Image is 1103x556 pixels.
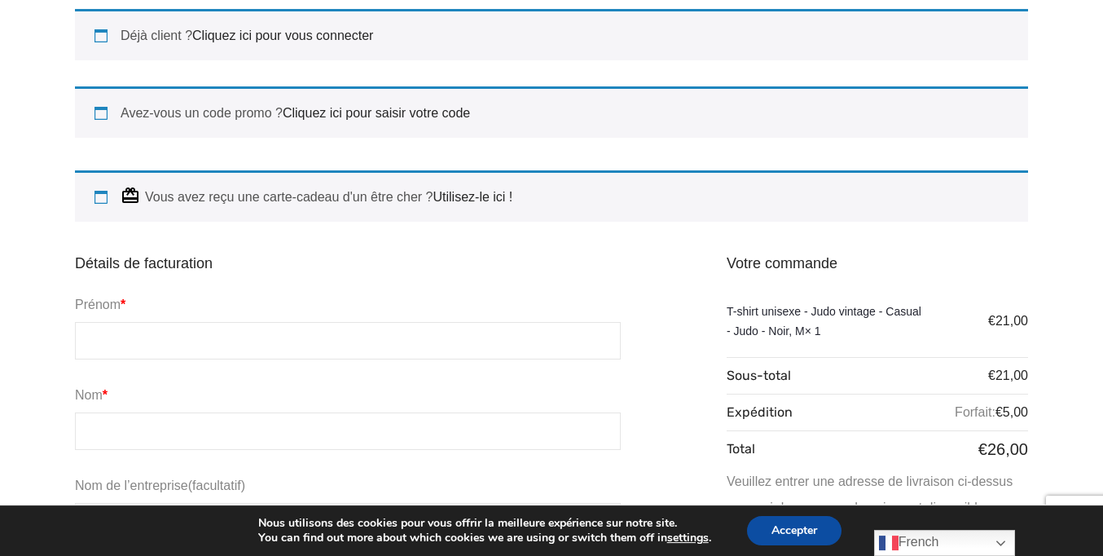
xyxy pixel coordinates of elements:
li: Veuillez entrer une adresse de livraison ci-dessus pour voir les moyens de paiement disponibles. [727,469,1028,521]
a: Cliquez ici pour saisir votre code [283,106,470,120]
a: French [874,530,1015,556]
th: Expédition [727,395,793,431]
div: Avez-vous un code promo ? [75,86,1028,138]
td: Forfait: [793,395,1028,431]
img: fr [879,533,899,553]
bdi: 21,00 [988,314,1028,328]
th: Total [727,431,793,469]
span: € [978,440,987,458]
label: Nom de l’entreprise [75,473,245,499]
h3: Votre commande [727,254,1028,285]
span: € [988,314,995,328]
button: settings [667,531,709,545]
a: Utilisez-le ici ! [433,190,513,204]
a: Cliquez ici pour vous connecter [192,29,373,42]
p: You can find out more about which cookies we are using or switch them off in . [258,531,711,545]
bdi: 26,00 [978,440,1028,458]
span: (facultatif) [188,479,245,492]
p: Nous utilisons des cookies pour vous offrir la meilleure expérience sur notre site. [258,516,711,531]
div: Vous avez reçu une carte-cadeau d'un être cher ? [75,170,1028,222]
abbr: obligatoire [103,388,108,402]
img: card_giftcard_icon.svg [121,186,140,205]
th: Sous-total [727,358,793,395]
button: Accepter [747,516,842,545]
bdi: 5,00 [995,405,1028,419]
div: T-shirt unisexe - Judo vintage - Casual - Judo - Noir, M [727,302,925,341]
h3: Détails de facturation [75,254,621,285]
bdi: 21,00 [988,368,1028,382]
strong: × 1 [805,324,821,338]
label: Nom [75,382,238,408]
abbr: obligatoire [121,298,125,311]
span: € [988,368,995,382]
div: Déjà client ? [75,9,1028,60]
label: Prénom [75,292,238,318]
span: € [995,405,1003,419]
